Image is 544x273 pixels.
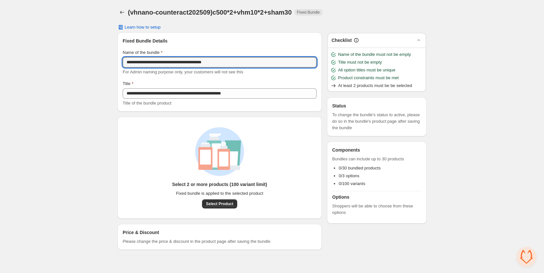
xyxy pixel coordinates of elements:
[332,147,360,153] h3: Components
[123,238,270,245] span: Please change the price & discount in the product page after saving the bundle
[128,8,292,16] h1: (vhnano-counteract202509)c500*2+vhm10*2+sham30
[123,81,133,87] label: Title
[206,201,233,206] span: Select Product
[125,25,161,30] span: Learn how to setup
[297,10,320,15] span: Fixed Bundle
[338,75,399,81] span: Product constraints must be met
[202,199,237,208] button: Select Product
[517,247,536,267] a: 开放式聊天
[338,82,412,89] span: At least 2 products must be be selected
[123,38,317,44] h3: Fixed Bundle Details
[332,203,421,216] span: Shoppers will be able to choose from these options
[339,173,360,178] span: 0/3 options
[123,229,159,236] h3: Price & Discount
[117,8,127,17] button: Back
[332,103,421,109] h3: Status
[172,181,267,188] h3: Select 2 or more products (100 variant limit)
[123,49,163,56] label: Name of the bundle
[123,69,243,74] span: For Admin naming purpose only, your customers will not see this
[123,101,171,105] span: Title of the bundle product
[338,67,395,73] span: All option titles must be unique
[114,23,165,32] button: Learn how to setup
[332,194,421,200] h3: Options
[332,112,421,131] span: To change the bundle's status to active, please do so in the bundle's product page after saving t...
[338,59,382,66] span: Title must not be empty
[176,190,263,197] span: Fixed bundle is applied to the selected product
[339,181,365,186] span: 0/100 variants
[332,156,421,162] span: Bundles can include up to 30 products
[332,37,352,43] h3: Checklist
[338,51,411,58] span: Name of the bundle must not be empty
[339,166,381,170] span: 0/30 bundled products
